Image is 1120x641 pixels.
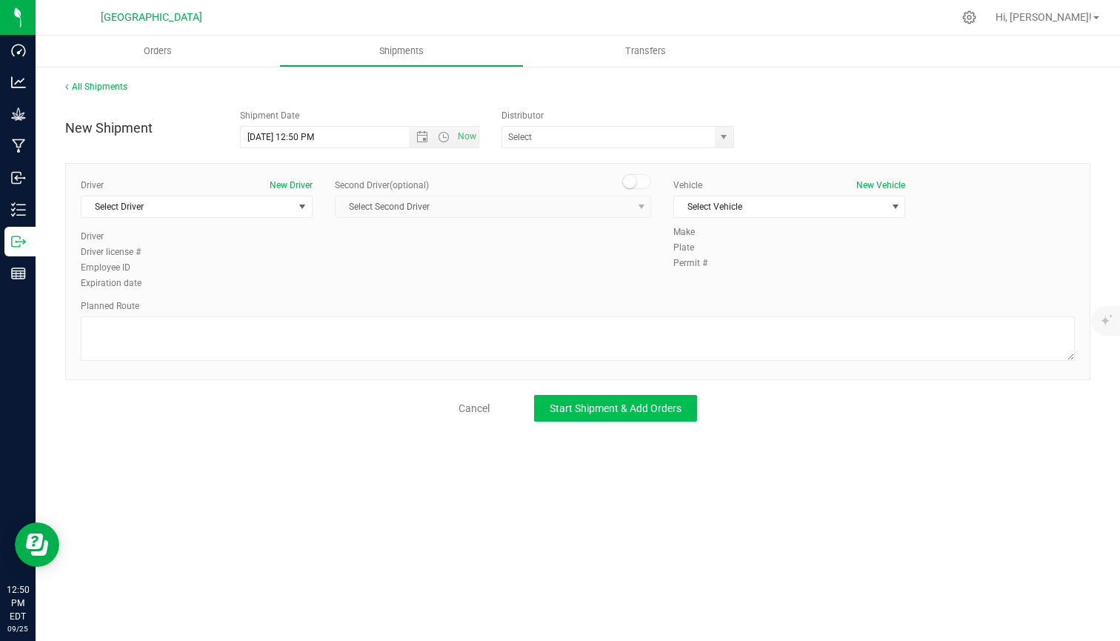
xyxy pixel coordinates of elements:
span: Select Vehicle [674,196,886,217]
span: Orders [124,44,192,58]
label: Second Driver [335,179,429,192]
span: Open the time view [431,131,456,143]
iframe: Resource center [15,522,59,567]
span: Planned Route [81,301,139,311]
label: Driver [81,179,104,192]
inline-svg: Manufacturing [11,139,26,153]
label: Employee ID [81,261,155,274]
span: select [293,196,312,217]
a: Orders [36,36,279,67]
inline-svg: Reports [11,266,26,281]
p: 09/25 [7,623,29,634]
label: Plate [673,241,718,254]
inline-svg: Analytics [11,75,26,90]
span: Open the date view [410,131,435,143]
label: Permit # [673,256,718,270]
inline-svg: Dashboard [11,43,26,58]
button: New Driver [270,179,313,192]
span: Transfers [605,44,686,58]
label: Driver [81,230,155,243]
label: Expiration date [81,276,155,290]
label: Vehicle [673,179,702,192]
a: Transfers [524,36,767,67]
span: select [886,196,904,217]
span: Shipments [359,44,444,58]
span: (optional) [390,180,429,190]
span: Hi, [PERSON_NAME]! [996,11,1092,23]
label: Driver license # [81,245,155,259]
a: All Shipments [65,82,127,92]
span: Set Current date [455,126,480,147]
div: Manage settings [960,10,979,24]
p: 12:50 PM EDT [7,583,29,623]
span: select [715,127,733,147]
label: Shipment Date [240,109,299,122]
inline-svg: Grow [11,107,26,122]
a: Cancel [459,401,490,416]
inline-svg: Inventory [11,202,26,217]
h4: New Shipment [65,121,218,136]
span: Start Shipment & Add Orders [550,402,681,414]
a: Shipments [279,36,523,67]
span: Select Driver [81,196,293,217]
inline-svg: Inbound [11,170,26,185]
label: Distributor [501,109,544,122]
button: Start Shipment & Add Orders [534,395,697,422]
button: New Vehicle [856,179,905,192]
inline-svg: Outbound [11,234,26,249]
label: Make [673,225,718,239]
span: [GEOGRAPHIC_DATA] [101,11,202,24]
input: Select [502,127,708,147]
